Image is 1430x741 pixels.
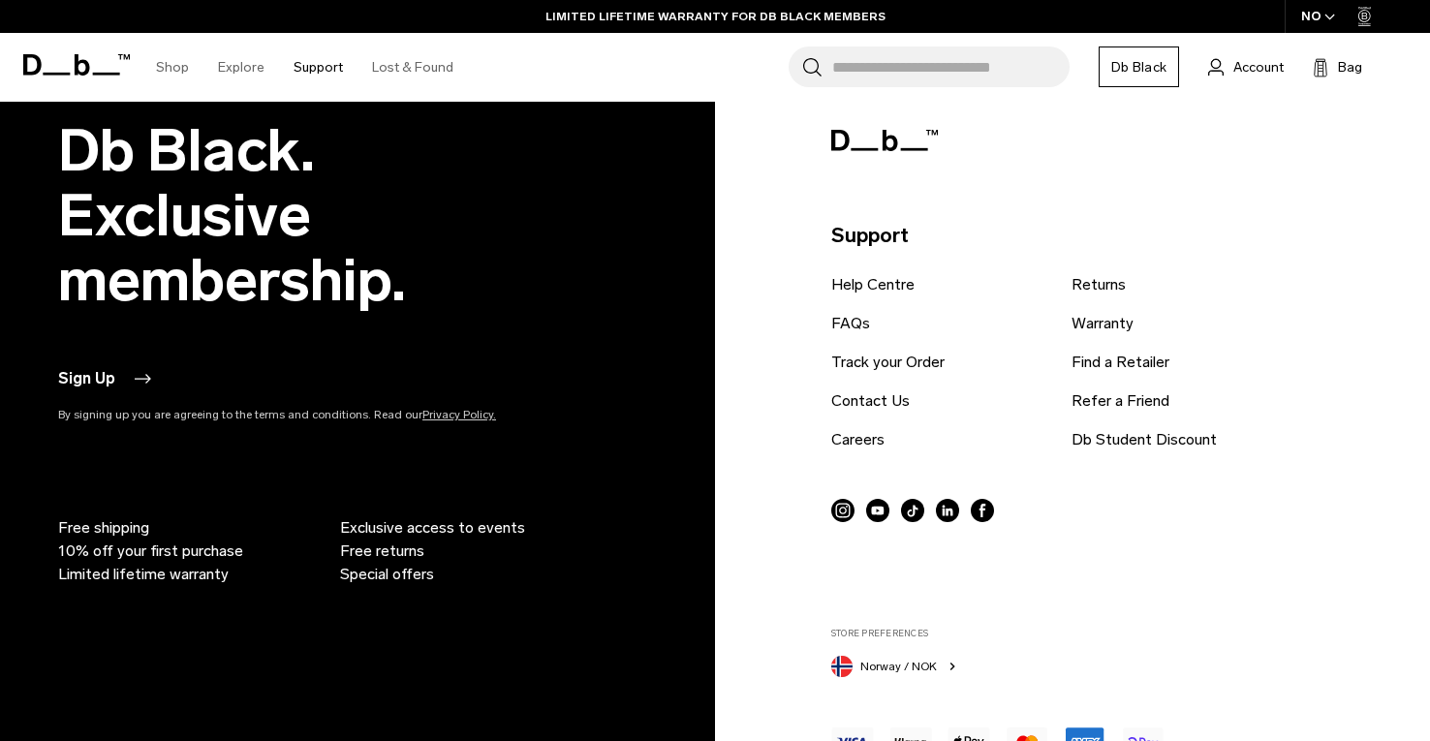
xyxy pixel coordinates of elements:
[831,656,853,677] img: Norway
[372,33,453,102] a: Lost & Found
[422,408,496,421] a: Privacy Policy.
[340,563,434,586] span: Special offers
[1313,55,1362,78] button: Bag
[58,563,229,586] span: Limited lifetime warranty
[831,351,945,374] a: Track your Order
[860,658,937,675] span: Norway / NOK
[1072,312,1134,335] a: Warranty
[1208,55,1284,78] a: Account
[831,273,915,296] a: Help Centre
[1099,46,1179,87] a: Db Black
[58,406,581,423] p: By signing up you are agreeing to the terms and conditions. Read our
[831,220,1379,251] p: Support
[141,33,468,102] nav: Main Navigation
[58,367,154,390] button: Sign Up
[218,33,264,102] a: Explore
[58,540,243,563] span: 10% off your first purchase
[58,516,149,540] span: Free shipping
[294,33,343,102] a: Support
[831,627,1379,640] label: Store Preferences
[1233,57,1284,77] span: Account
[340,516,525,540] span: Exclusive access to events
[1072,428,1217,451] a: Db Student Discount
[545,8,886,25] a: LIMITED LIFETIME WARRANTY FOR DB BLACK MEMBERS
[831,389,910,413] a: Contact Us
[831,652,960,677] button: Norway Norway / NOK
[1072,389,1169,413] a: Refer a Friend
[1072,351,1169,374] a: Find a Retailer
[831,428,885,451] a: Careers
[1338,57,1362,77] span: Bag
[831,312,870,335] a: FAQs
[1072,273,1126,296] a: Returns
[58,118,581,313] h2: Db Black. Exclusive membership.
[340,540,424,563] span: Free returns
[156,33,189,102] a: Shop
